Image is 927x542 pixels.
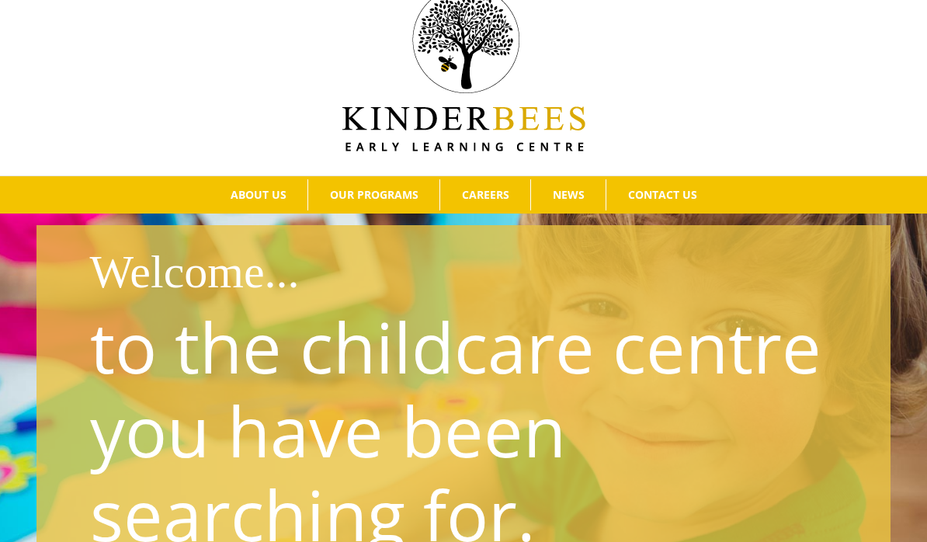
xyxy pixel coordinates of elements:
[462,189,509,200] span: CAREERS
[23,176,904,214] nav: Main Menu
[606,179,718,210] a: CONTACT US
[209,179,307,210] a: ABOUT US
[553,189,585,200] span: NEWS
[231,189,286,200] span: ABOUT US
[440,179,530,210] a: CAREERS
[531,179,606,210] a: NEWS
[90,239,880,304] h1: Welcome...
[308,179,439,210] a: OUR PROGRAMS
[628,189,697,200] span: CONTACT US
[330,189,418,200] span: OUR PROGRAMS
